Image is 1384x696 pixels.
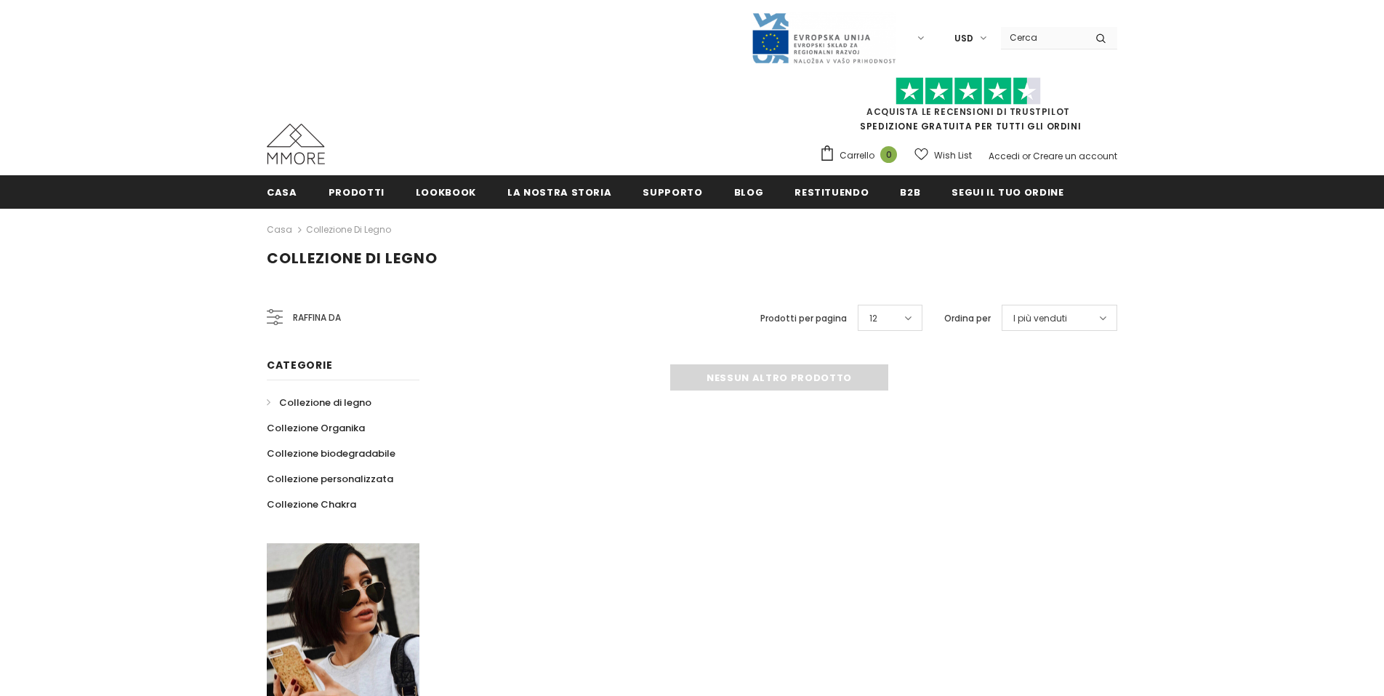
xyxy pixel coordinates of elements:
span: Raffina da [293,310,341,326]
a: Carrello 0 [819,145,904,167]
input: Search Site [1001,27,1085,48]
a: Lookbook [416,175,476,208]
a: Prodotti [329,175,385,208]
span: Collezione personalizzata [267,472,393,486]
span: Wish List [934,148,972,163]
span: Prodotti [329,185,385,199]
span: USD [954,31,973,46]
a: Collezione personalizzata [267,466,393,492]
a: B2B [900,175,920,208]
a: La nostra storia [507,175,611,208]
span: Segui il tuo ordine [951,185,1063,199]
a: Acquista le recensioni di TrustPilot [866,105,1070,118]
a: Creare un account [1033,150,1117,162]
span: I più venduti [1013,311,1067,326]
a: Collezione Chakra [267,492,356,517]
span: La nostra storia [507,185,611,199]
span: Lookbook [416,185,476,199]
span: Collezione Organika [267,421,365,435]
a: Collezione di legno [306,223,391,236]
img: Fidati di Pilot Stars [896,77,1041,105]
span: or [1022,150,1031,162]
span: Collezione di legno [267,248,438,268]
span: 0 [880,146,897,163]
a: Segui il tuo ordine [951,175,1063,208]
span: Blog [734,185,764,199]
a: supporto [643,175,702,208]
span: Carrello [840,148,874,163]
a: Javni Razpis [751,31,896,44]
a: Casa [267,221,292,239]
img: Casi MMORE [267,124,325,164]
span: 12 [869,311,877,326]
a: Collezione biodegradabile [267,441,395,466]
span: Collezione biodegradabile [267,447,395,460]
span: Restituendo [794,185,869,199]
a: Blog [734,175,764,208]
a: Collezione Organika [267,415,365,441]
a: Accedi [989,150,1020,162]
span: supporto [643,185,702,199]
span: Categorie [267,358,332,372]
span: Collezione Chakra [267,497,356,511]
a: Casa [267,175,297,208]
a: Restituendo [794,175,869,208]
a: Collezione di legno [267,390,371,415]
span: Collezione di legno [279,396,371,409]
img: Javni Razpis [751,12,896,65]
label: Prodotti per pagina [760,311,847,326]
span: Casa [267,185,297,199]
span: SPEDIZIONE GRATUITA PER TUTTI GLI ORDINI [819,84,1117,132]
span: B2B [900,185,920,199]
a: Wish List [914,143,972,168]
label: Ordina per [944,311,991,326]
